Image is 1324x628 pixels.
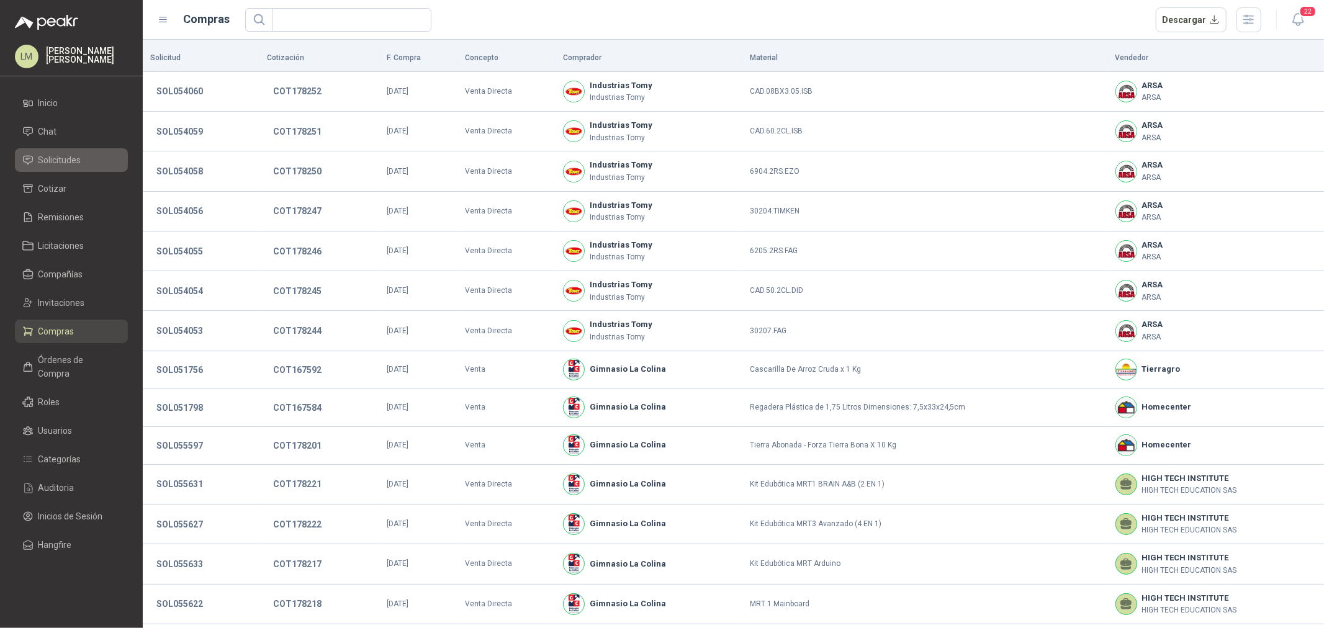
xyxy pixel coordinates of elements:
img: Company Logo [1116,121,1137,141]
img: Company Logo [1116,161,1137,182]
td: Venta Directa [457,544,556,584]
span: [DATE] [387,246,409,255]
img: Company Logo [1116,397,1137,418]
b: Gimnasio La Colina [590,363,666,375]
b: HIGH TECH INSTITUTE [1142,592,1237,604]
span: [DATE] [387,87,409,96]
a: Auditoria [15,476,128,500]
p: Industrias Tomy [590,132,652,144]
button: COT178218 [267,593,328,615]
button: COT178252 [267,80,328,102]
b: ARSA [1142,239,1163,251]
span: Cotizar [38,182,67,195]
img: Company Logo [564,121,584,141]
a: Invitaciones [15,291,128,315]
span: Inicio [38,96,58,110]
b: Gimnasio La Colina [590,439,666,451]
button: COT178251 [267,120,328,143]
b: Industrias Tomy [590,119,652,132]
img: Company Logo [564,81,584,102]
p: HIGH TECH EDUCATION SAS [1142,485,1237,496]
b: Homecenter [1142,401,1192,413]
th: Concepto [457,45,556,72]
button: COT178250 [267,160,328,182]
span: Usuarios [38,424,73,437]
button: SOL054059 [150,120,209,143]
a: Categorías [15,447,128,471]
span: [DATE] [387,519,409,528]
span: Hangfire [38,538,72,552]
b: ARSA [1142,119,1163,132]
td: Venta Directa [457,72,556,112]
button: 22 [1287,9,1309,31]
span: [DATE] [387,403,409,411]
span: Solicitudes [38,153,81,167]
button: SOL054055 [150,240,209,262]
th: F. Compra [380,45,457,72]
b: Gimnasio La Colina [590,598,666,610]
button: SOL055633 [150,553,209,575]
p: ARSA [1142,331,1163,343]
button: COT178217 [267,553,328,575]
button: COT178246 [267,240,328,262]
img: Company Logo [564,280,584,301]
img: Company Logo [1116,321,1137,341]
b: ARSA [1142,79,1163,92]
img: Company Logo [1116,359,1137,380]
img: Company Logo [564,435,584,455]
button: SOL051798 [150,397,209,419]
p: ARSA [1142,92,1163,104]
img: Company Logo [1116,201,1137,222]
td: CAD.60.2CL.ISB [742,112,1108,151]
span: Inicios de Sesión [38,509,103,523]
span: Roles [38,395,60,409]
span: [DATE] [387,365,409,374]
p: ARSA [1142,251,1163,263]
span: Categorías [38,452,81,466]
img: Company Logo [564,241,584,261]
button: SOL054053 [150,320,209,342]
img: Company Logo [564,594,584,614]
h1: Compras [184,11,230,28]
p: ARSA [1142,172,1163,184]
p: Industrias Tomy [590,292,652,303]
td: Venta [457,389,556,427]
button: COT178221 [267,473,328,495]
td: Kit Edubótica MRT Arduino [742,544,1108,584]
img: Company Logo [1116,81,1137,102]
td: CAD.08BX3.05.ISB [742,72,1108,112]
a: Roles [15,390,128,414]
td: 6205.2RS.FAG [742,231,1108,271]
span: Invitaciones [38,296,85,310]
a: Solicitudes [15,148,128,172]
img: Company Logo [564,359,584,380]
td: Venta [457,351,556,389]
span: [DATE] [387,441,409,449]
b: Gimnasio La Colina [590,401,666,413]
span: [DATE] [387,167,409,176]
span: [DATE] [387,207,409,215]
td: Venta Directa [457,271,556,311]
button: COT178201 [267,434,328,457]
button: COT167584 [267,397,328,419]
button: SOL055622 [150,593,209,615]
th: Material [742,45,1108,72]
img: Company Logo [564,514,584,534]
span: Remisiones [38,210,84,224]
span: Chat [38,125,57,138]
span: [DATE] [387,599,409,608]
span: [DATE] [387,286,409,295]
td: Venta Directa [457,505,556,544]
td: Tierra Abonada - Forza Tierra Bona X 10 Kg [742,427,1108,465]
b: Industrias Tomy [590,239,652,251]
span: [DATE] [387,326,409,335]
th: Solicitud [143,45,259,72]
td: Venta Directa [457,192,556,231]
td: 30204.TIMKEN [742,192,1108,231]
button: COT178247 [267,200,328,222]
img: Company Logo [564,474,584,495]
a: Inicio [15,91,128,115]
td: Venta Directa [457,231,556,271]
span: 22 [1299,6,1317,17]
img: Company Logo [1116,241,1137,261]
